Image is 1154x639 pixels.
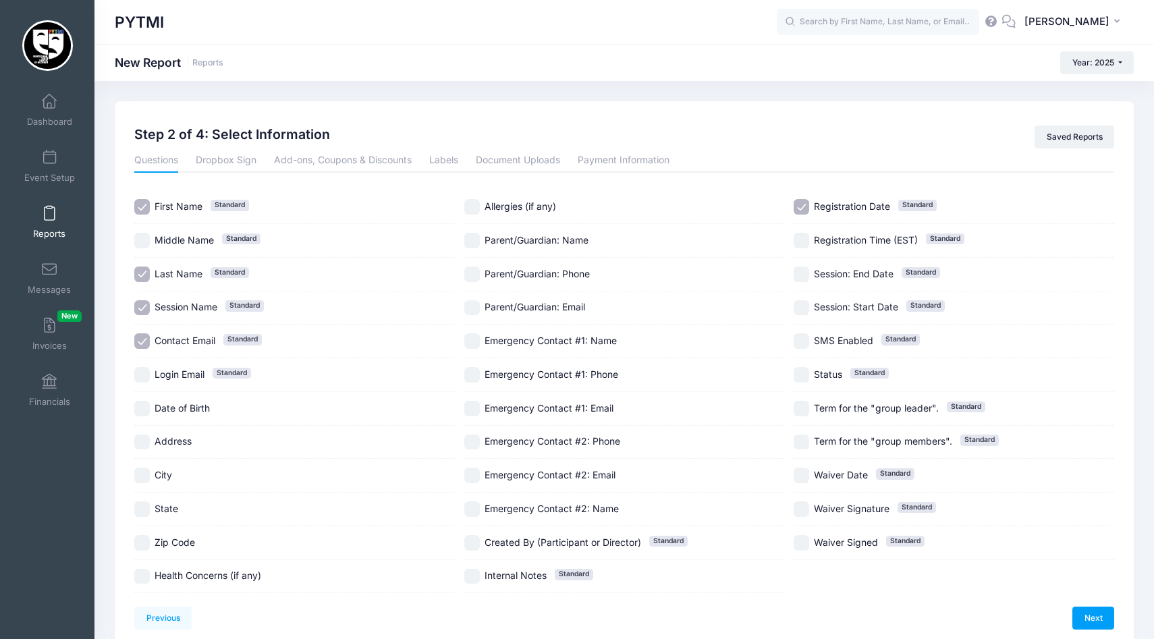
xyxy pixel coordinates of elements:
[28,284,71,296] span: Messages
[794,401,809,416] input: Term for the "group leader".Standard
[794,267,809,282] input: Session: End DateStandard
[814,469,868,480] span: Waiver Date
[814,301,898,312] span: Session: Start Date
[134,199,150,215] input: First NameStandard
[876,468,914,479] span: Standard
[429,148,458,173] a: Labels
[1035,126,1114,148] a: Saved Reports
[906,300,945,311] span: Standard
[134,126,330,144] h2: Step 2 of 4: Select Information
[27,116,72,128] span: Dashboard
[1016,7,1134,38] button: [PERSON_NAME]
[464,401,480,416] input: Emergency Contact #1: Email
[1024,14,1109,29] span: [PERSON_NAME]
[464,367,480,383] input: Emergency Contact #1: Phone
[485,503,619,514] span: Emergency Contact #2: Name
[18,310,82,358] a: InvoicesNew
[464,300,480,316] input: Parent/Guardian: Email
[134,333,150,349] input: Contact EmailStandard
[814,435,952,447] span: Term for the "group members".
[134,267,150,282] input: Last NameStandard
[155,200,202,212] span: First Name
[794,535,809,551] input: Waiver SignedStandard
[898,200,937,211] span: Standard
[18,366,82,414] a: Financials
[155,402,210,414] span: Date of Birth
[902,267,940,278] span: Standard
[464,569,480,584] input: Internal NotesStandard
[18,142,82,190] a: Event Setup
[464,233,480,248] input: Parent/Guardian: Name
[33,228,65,240] span: Reports
[960,435,999,445] span: Standard
[155,469,172,480] span: City
[794,233,809,248] input: Registration Time (EST)Standard
[476,148,560,173] a: Document Uploads
[211,200,249,211] span: Standard
[155,435,192,447] span: Address
[57,310,82,322] span: New
[464,435,480,450] input: Emergency Contact #2: Phone
[485,234,588,246] span: Parent/Guardian: Name
[814,234,918,246] span: Registration Time (EST)
[223,334,262,345] span: Standard
[814,335,873,346] span: SMS Enabled
[794,333,809,349] input: SMS EnabledStandard
[464,535,480,551] input: Created By (Participant or Director)Standard
[134,148,178,173] a: Questions
[225,300,264,311] span: Standard
[485,469,615,480] span: Emergency Contact #2: Email
[578,148,669,173] a: Payment Information
[850,368,889,379] span: Standard
[155,301,217,312] span: Session Name
[134,367,150,383] input: Login EmailStandard
[814,402,939,414] span: Term for the "group leader".
[211,267,249,278] span: Standard
[24,172,75,184] span: Event Setup
[814,200,890,212] span: Registration Date
[485,200,556,212] span: Allergies (if any)
[485,435,620,447] span: Emergency Contact #2: Phone
[155,536,195,548] span: Zip Code
[555,569,593,580] span: Standard
[881,334,920,345] span: Standard
[1060,51,1134,74] button: Year: 2025
[464,333,480,349] input: Emergency Contact #1: Name
[464,199,480,215] input: Allergies (if any)
[794,367,809,383] input: StatusStandard
[134,435,150,450] input: Address
[794,468,809,483] input: Waiver DateStandard
[32,340,67,352] span: Invoices
[485,536,641,548] span: Created By (Participant or Director)
[155,234,214,246] span: Middle Name
[134,535,150,551] input: Zip Code
[134,569,150,584] input: Health Concerns (if any)
[898,502,936,513] span: Standard
[274,148,412,173] a: Add-ons, Coupons & Discounts
[134,607,192,630] a: Previous
[22,20,73,71] img: PYTMI
[485,402,613,414] span: Emergency Contact #1: Email
[155,335,215,346] span: Contact Email
[777,9,979,36] input: Search by First Name, Last Name, or Email...
[134,300,150,316] input: Session NameStandard
[886,536,925,547] span: Standard
[18,254,82,302] a: Messages
[649,536,688,547] span: Standard
[794,501,809,517] input: Waiver SignatureStandard
[485,569,547,581] span: Internal Notes
[814,503,889,514] span: Waiver Signature
[115,55,223,70] h1: New Report
[1072,57,1114,67] span: Year: 2025
[155,569,261,581] span: Health Concerns (if any)
[222,233,260,244] span: Standard
[485,335,617,346] span: Emergency Contact #1: Name
[926,233,964,244] span: Standard
[794,435,809,450] input: Term for the "group members".Standard
[134,468,150,483] input: City
[485,268,590,279] span: Parent/Guardian: Phone
[29,396,70,408] span: Financials
[814,368,842,380] span: Status
[18,86,82,134] a: Dashboard
[155,368,204,380] span: Login Email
